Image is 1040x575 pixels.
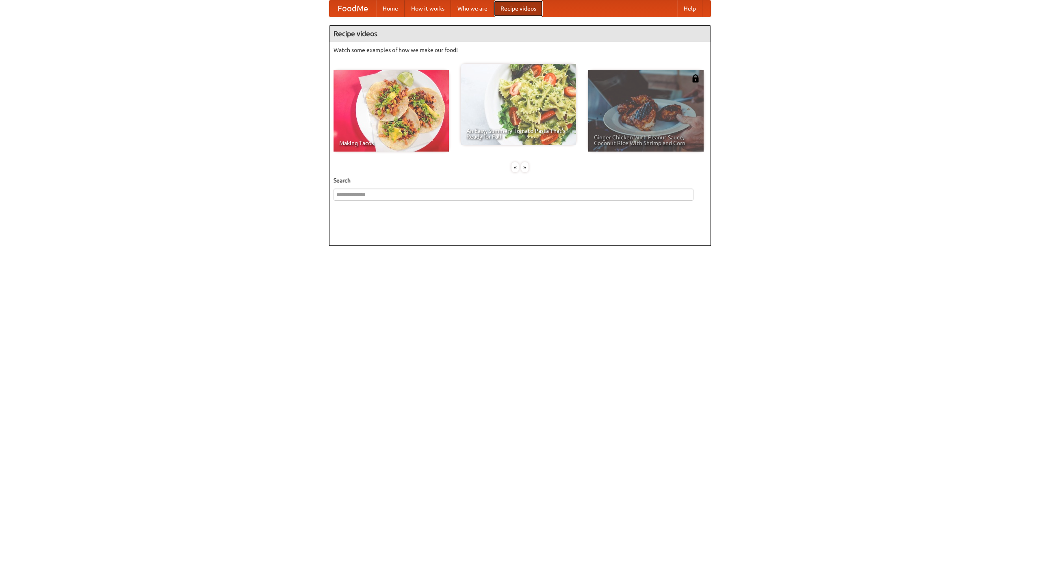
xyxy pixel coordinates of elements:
div: « [511,162,519,172]
a: Home [376,0,405,17]
a: Making Tacos [334,70,449,152]
a: An Easy, Summery Tomato Pasta That's Ready for Fall [461,64,576,145]
span: An Easy, Summery Tomato Pasta That's Ready for Fall [466,128,570,139]
a: How it works [405,0,451,17]
a: Help [677,0,702,17]
h4: Recipe videos [329,26,711,42]
span: Making Tacos [339,140,443,146]
a: FoodMe [329,0,376,17]
a: Who we are [451,0,494,17]
p: Watch some examples of how we make our food! [334,46,706,54]
div: » [521,162,529,172]
img: 483408.png [691,74,700,82]
h5: Search [334,176,706,184]
a: Recipe videos [494,0,543,17]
